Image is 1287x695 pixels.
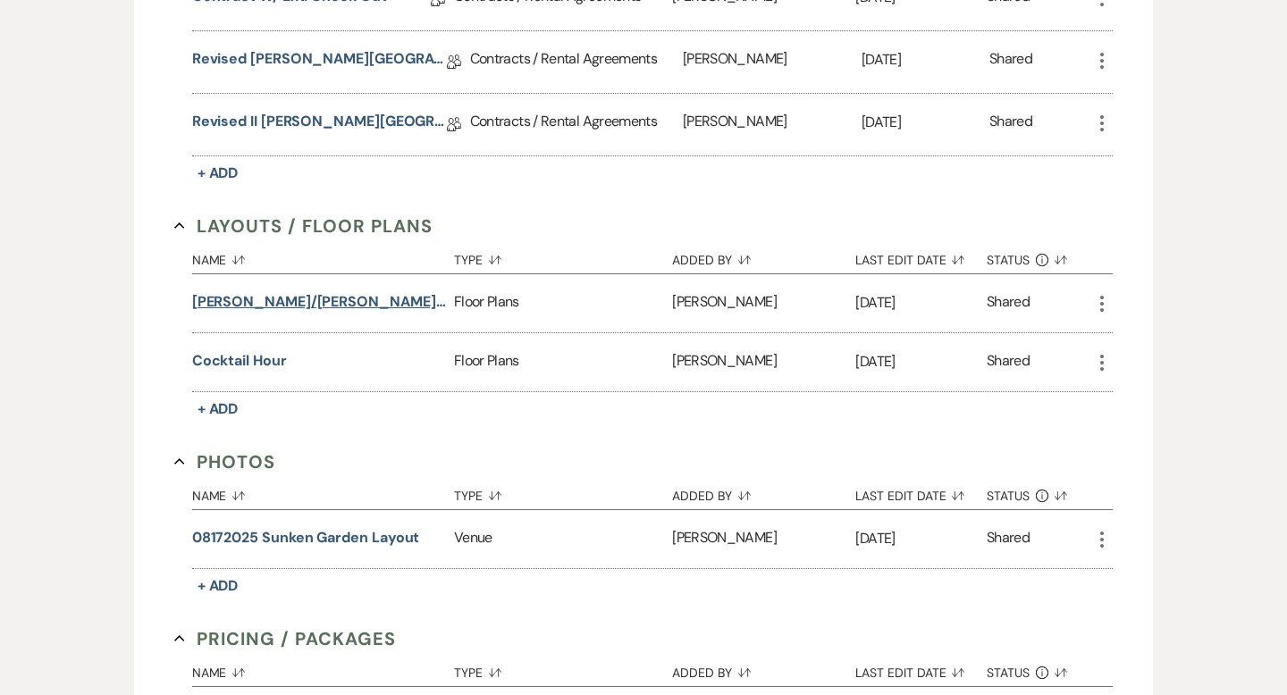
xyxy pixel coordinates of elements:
span: Status [987,666,1030,679]
div: [PERSON_NAME] [672,510,855,568]
div: Shared [987,350,1030,374]
button: + Add [192,397,244,422]
button: Name [192,239,454,273]
span: + Add [198,576,239,595]
button: Type [454,475,672,509]
button: Status [987,475,1091,509]
div: Contracts / Rental Agreements [470,31,683,93]
button: [PERSON_NAME]/[PERSON_NAME] Floor Plan and Table Layout [192,291,447,313]
p: [DATE] [855,291,987,314]
button: Last Edit Date [855,239,987,273]
button: Name [192,652,454,686]
span: Status [987,254,1030,266]
button: Type [454,239,672,273]
button: Photos [174,448,275,475]
span: Status [987,490,1030,502]
div: Floor Plans [454,274,672,332]
a: Revised II [PERSON_NAME][GEOGRAPHIC_DATA] Contract [Add-On Rentals] [192,111,447,138]
button: Pricing / Packages [174,625,396,652]
div: Contracts / Rental Agreements [470,94,683,155]
button: Last Edit Date [855,652,987,686]
button: Cocktail Hour [192,350,287,372]
button: Type [454,652,672,686]
div: [PERSON_NAME] [672,333,855,391]
p: [DATE] [855,350,987,373]
a: Revised [PERSON_NAME][GEOGRAPHIC_DATA] Contract [Add-On Rentals] [192,48,447,76]
p: [DATE] [855,527,987,550]
div: Shared [989,111,1032,138]
div: Shared [987,291,1030,315]
button: Added By [672,475,855,509]
button: Status [987,652,1091,686]
span: + Add [198,163,239,182]
button: Status [987,239,1091,273]
div: [PERSON_NAME] [683,94,862,155]
button: Last Edit Date [855,475,987,509]
p: [DATE] [862,48,989,71]
button: Layouts / Floor Plans [174,213,433,239]
button: + Add [192,161,244,186]
div: Floor Plans [454,333,672,391]
div: [PERSON_NAME] [683,31,862,93]
p: [DATE] [862,111,989,134]
button: 08172025 Sunken Garden Layout [192,527,420,548]
span: + Add [198,399,239,418]
div: Shared [989,48,1032,76]
button: Added By [672,239,855,273]
div: Venue [454,510,672,568]
button: Name [192,475,454,509]
button: + Add [192,574,244,599]
div: Shared [987,527,1030,551]
button: Added By [672,652,855,686]
div: [PERSON_NAME] [672,274,855,332]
